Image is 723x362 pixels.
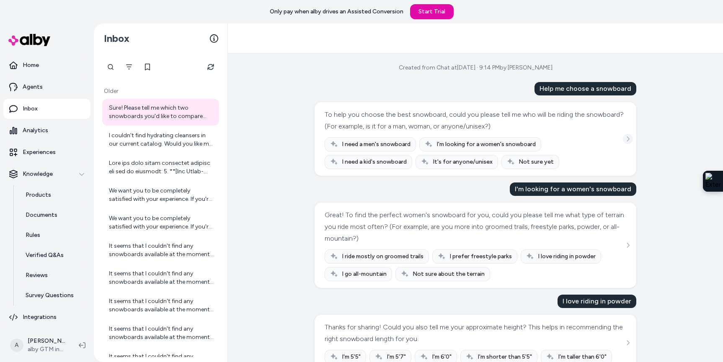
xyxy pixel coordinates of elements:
div: Thanks for sharing! Could you also tell me your approximate height? This helps in recommending th... [325,321,624,345]
a: Analytics [3,121,90,141]
a: Products [17,185,90,205]
div: Created from Chat at [DATE] · 9:14 PM by [PERSON_NAME] [399,64,553,72]
p: Verified Q&As [26,251,64,259]
a: Reviews [17,265,90,285]
a: It seems that I couldn't find any snowboards available at the moment. However, I can help you wit... [102,292,219,319]
p: Documents [26,211,57,219]
span: I love riding in powder [538,252,596,261]
a: Verified Q&As [17,245,90,265]
p: Agents [23,83,43,91]
a: Inbox [3,99,90,119]
div: It seems that I couldn't find any snowboards available at the moment. However, I can help you wit... [109,270,214,286]
div: Great! To find the perfect women's snowboard for you, could you please tell me what type of terra... [325,209,624,244]
a: Documents [17,205,90,225]
a: Experiences [3,142,90,162]
div: It seems that I couldn't find any snowboards available at the moment. However, I can help you wit... [109,297,214,314]
img: alby Logo [8,34,50,46]
div: Sure! Please tell me which two snowboards you'd like to compare from the list I provided, or if y... [109,104,214,121]
a: Lore ips dolo sitam consectet adipisc eli sed do eiusmodt: 5. **[Inc Utlab-etdolore Magnaaliq](en... [102,154,219,181]
button: A[PERSON_NAME]alby GTM internal [5,332,72,359]
p: Reviews [26,271,48,280]
span: I'm 6'0" [432,353,452,361]
p: Experiences [23,148,56,157]
button: Filter [121,59,137,75]
button: Refresh [202,59,219,75]
span: I need a kid's snowboard [342,158,407,166]
a: We want you to be completely satisfied with your experience. If you're not happy with your purcha... [102,182,219,208]
span: I need a men's snowboard [342,140,411,149]
span: A [10,339,23,352]
p: Survey Questions [26,291,74,300]
p: Analytics [23,126,48,135]
span: Not sure about the terrain [413,270,485,278]
span: I'm 5'5" [342,353,361,361]
p: Inbox [23,105,38,113]
a: Agents [3,77,90,97]
a: Home [3,55,90,75]
div: I couldn't find hydrating cleansers in our current catalog. Would you like me to help you find ot... [109,131,214,148]
p: Integrations [23,313,57,321]
span: I prefer freestyle parks [449,252,512,261]
p: [PERSON_NAME] [28,337,65,345]
a: Start Trial [410,4,454,19]
span: I'm taller than 6'0" [558,353,607,361]
a: It seems that I couldn't find any snowboards available at the moment. However, I can help you wit... [102,320,219,347]
p: Knowledge [23,170,53,178]
span: I'm 5'7" [387,353,406,361]
a: I couldn't find hydrating cleansers in our current catalog. Would you like me to help you find ot... [102,126,219,153]
span: Not sure yet [519,158,554,166]
p: Home [23,61,39,69]
div: To help you choose the best snowboard, could you please tell me who will be riding the snowboard?... [325,109,624,132]
div: I love riding in powder [558,295,636,308]
div: We want you to be completely satisfied with your experience. If you're not happy with your purcha... [109,214,214,231]
p: Older [102,87,219,95]
button: See more [623,338,633,348]
div: Help me choose a snowboard [535,82,636,95]
span: I ride mostly on groomed trails [342,252,423,261]
p: Only pay when alby drives an Assisted Conversion [270,8,403,16]
a: It seems that I couldn't find any snowboards available at the moment. If you have specific prefer... [102,237,219,264]
span: alby GTM internal [28,345,65,354]
a: Sure! Please tell me which two snowboards you'd like to compare from the list I provided, or if y... [102,99,219,126]
a: It seems that I couldn't find any snowboards available at the moment. However, I can help you wit... [102,264,219,291]
button: See more [623,240,633,250]
button: See more [623,134,633,144]
a: Rules [17,225,90,245]
h2: Inbox [104,32,129,45]
a: Integrations [3,307,90,327]
span: I go all-mountain [342,270,387,278]
a: We want you to be completely satisfied with your experience. If you're not happy with your purcha... [102,209,219,236]
div: It seems that I couldn't find any snowboards available at the moment. If you have specific prefer... [109,242,214,259]
span: I'm looking for a women's snowboard [436,140,536,149]
img: Extension Icon [705,173,720,190]
button: Knowledge [3,164,90,184]
span: I'm shorter than 5'5" [478,353,532,361]
div: I'm looking for a women's snowboard [510,182,636,196]
div: It seems that I couldn't find any snowboards available at the moment. However, I can help you wit... [109,325,214,341]
span: It's for anyone/unisex [433,158,493,166]
div: We want you to be completely satisfied with your experience. If you're not happy with your purcha... [109,187,214,203]
p: Rules [26,231,40,239]
p: Products [26,191,51,199]
div: Lore ips dolo sitam consectet adipisc eli sed do eiusmodt: 5. **[Inc Utlab-etdolore Magnaaliq](en... [109,159,214,176]
a: Survey Questions [17,285,90,306]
